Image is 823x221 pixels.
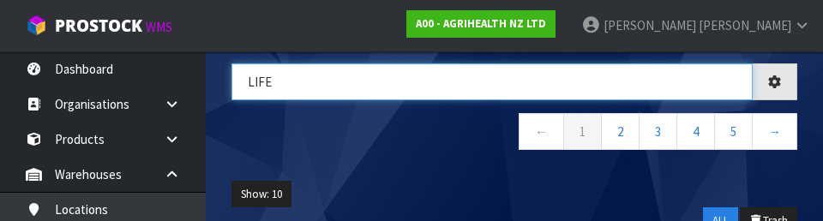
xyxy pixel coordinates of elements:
input: Search organisations [231,63,753,100]
a: 4 [676,113,715,150]
a: ← [519,113,564,150]
a: 5 [714,113,753,150]
small: WMS [146,19,172,35]
nav: Page navigation [231,113,797,155]
button: Show: 10 [231,181,291,208]
span: [PERSON_NAME] [604,17,696,33]
img: cube-alt.png [26,15,47,36]
a: 1 [563,113,602,150]
strong: A00 - AGRIHEALTH NZ LTD [416,16,546,31]
a: 3 [639,113,677,150]
span: [PERSON_NAME] [699,17,791,33]
a: 2 [601,113,640,150]
a: A00 - AGRIHEALTH NZ LTD [406,10,556,38]
a: → [752,113,797,150]
span: ProStock [55,15,142,37]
